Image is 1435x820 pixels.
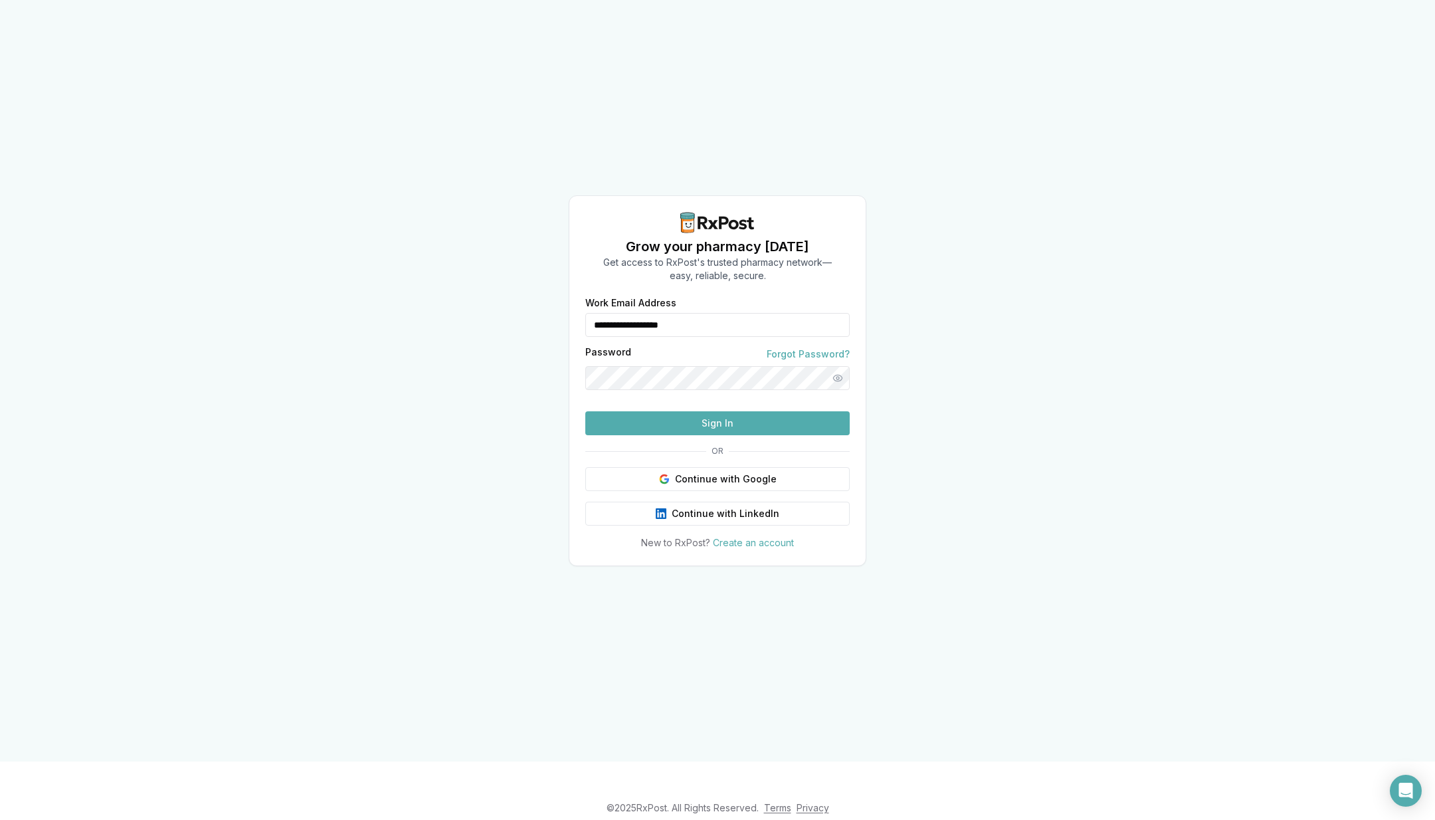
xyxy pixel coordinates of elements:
h1: Grow your pharmacy [DATE] [603,237,832,256]
img: RxPost Logo [675,212,760,233]
button: Continue with LinkedIn [585,502,850,526]
img: LinkedIn [656,508,666,519]
div: Open Intercom Messenger [1390,775,1422,807]
label: Work Email Address [585,298,850,308]
a: Terms [764,802,791,813]
img: Google [659,474,670,484]
button: Continue with Google [585,467,850,491]
span: New to RxPost? [641,537,710,548]
p: Get access to RxPost's trusted pharmacy network— easy, reliable, secure. [603,256,832,282]
a: Privacy [797,802,829,813]
a: Create an account [713,537,794,548]
button: Show password [826,366,850,390]
a: Forgot Password? [767,348,850,361]
button: Sign In [585,411,850,435]
span: OR [706,446,729,457]
label: Password [585,348,631,361]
